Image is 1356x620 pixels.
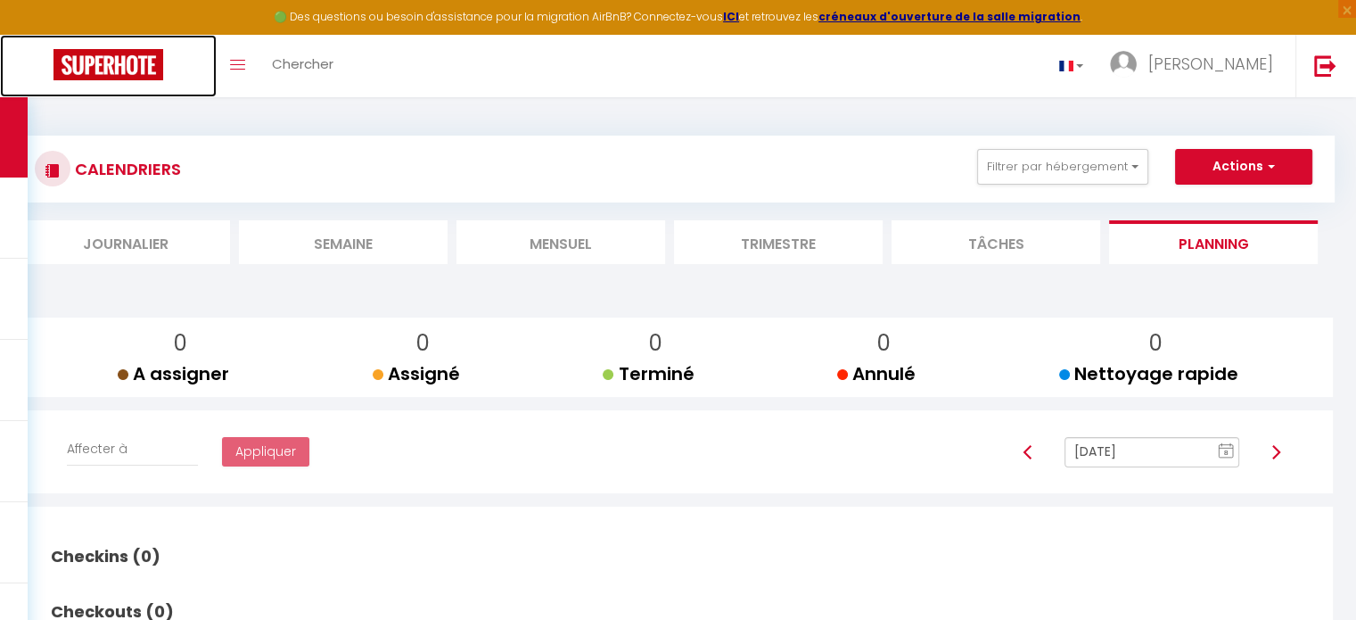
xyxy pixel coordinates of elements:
[21,220,230,264] li: Journalier
[892,220,1100,264] li: Tâches
[259,35,347,97] a: Chercher
[1175,149,1312,185] button: Actions
[14,7,68,61] button: Ouvrir le widget de chat LiveChat
[851,327,916,360] p: 0
[239,220,448,264] li: Semaine
[1314,54,1336,77] img: logout
[1224,449,1229,457] text: 8
[272,54,333,73] span: Chercher
[46,529,178,584] h2: Checkins (0)
[118,361,229,386] span: A assigner
[1109,220,1318,264] li: Planning
[674,220,883,264] li: Trimestre
[837,361,916,386] span: Annulé
[723,9,739,24] a: ICI
[132,327,229,360] p: 0
[387,327,460,360] p: 0
[456,220,665,264] li: Mensuel
[1148,53,1273,75] span: [PERSON_NAME]
[1059,361,1238,386] span: Nettoyage rapide
[603,361,694,386] span: Terminé
[1073,327,1238,360] p: 0
[1269,445,1283,459] img: arrow-right3.svg
[222,437,309,467] button: Appliquer
[617,327,694,360] p: 0
[70,149,181,189] h3: CALENDRIERS
[373,361,460,386] span: Assigné
[818,9,1081,24] a: créneaux d'ouverture de la salle migration
[977,149,1148,185] button: Filtrer par hébergement
[1021,445,1035,459] img: arrow-left3.svg
[1097,35,1295,97] a: ... [PERSON_NAME]
[1110,51,1137,78] img: ...
[53,49,163,80] img: Super Booking
[1064,437,1240,467] input: Select Date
